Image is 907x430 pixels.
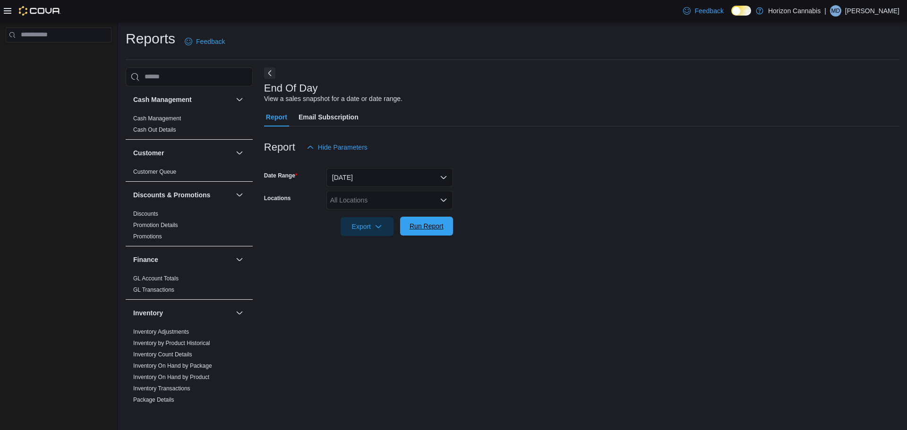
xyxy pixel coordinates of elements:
[318,143,368,152] span: Hide Parameters
[234,147,245,159] button: Customer
[266,108,287,126] span: Report
[133,211,158,217] a: Discounts
[133,168,176,176] span: Customer Queue
[6,44,111,67] nav: Complex example
[133,222,178,228] a: Promotion Details
[126,208,253,246] div: Discounts & Promotions
[133,328,189,336] span: Inventory Adjustments
[303,138,371,157] button: Hide Parameters
[181,32,229,51] a: Feedback
[299,108,359,126] span: Email Subscription
[133,148,164,158] h3: Customer
[133,190,232,200] button: Discounts & Promotions
[133,308,163,318] h3: Inventory
[133,351,192,358] span: Inventory Count Details
[264,172,298,179] label: Date Range
[234,307,245,319] button: Inventory
[196,37,225,46] span: Feedback
[400,217,453,236] button: Run Report
[234,254,245,265] button: Finance
[133,286,174,294] span: GL Transactions
[19,6,61,16] img: Cova
[133,95,192,104] h3: Cash Management
[133,275,179,282] span: GL Account Totals
[133,362,212,370] span: Inventory On Hand by Package
[731,6,751,16] input: Dark Mode
[133,275,179,282] a: GL Account Totals
[133,126,176,133] a: Cash Out Details
[133,126,176,134] span: Cash Out Details
[824,5,826,17] p: |
[133,329,189,335] a: Inventory Adjustments
[133,148,232,158] button: Customer
[133,396,174,404] span: Package Details
[133,340,210,346] a: Inventory by Product Historical
[126,113,253,139] div: Cash Management
[133,255,232,264] button: Finance
[326,168,453,187] button: [DATE]
[133,308,232,318] button: Inventory
[694,6,723,16] span: Feedback
[126,273,253,299] div: Finance
[264,67,275,79] button: Next
[133,363,212,369] a: Inventory On Hand by Package
[133,385,190,392] span: Inventory Transactions
[133,169,176,175] a: Customer Queue
[133,287,174,293] a: GL Transactions
[679,1,727,20] a: Feedback
[133,408,174,414] a: Package History
[133,385,190,392] a: Inventory Transactions
[133,95,232,104] button: Cash Management
[264,194,291,202] label: Locations
[234,189,245,201] button: Discounts & Promotions
[133,190,210,200] h3: Discounts & Promotions
[264,142,295,153] h3: Report
[133,115,181,122] a: Cash Management
[126,29,175,48] h1: Reports
[845,5,899,17] p: [PERSON_NAME]
[410,221,444,231] span: Run Report
[768,5,821,17] p: Horizon Cannabis
[264,94,402,104] div: View a sales snapshot for a date or date range.
[341,217,394,236] button: Export
[133,396,174,403] a: Package Details
[133,255,158,264] h3: Finance
[831,5,840,17] span: MD
[133,351,192,358] a: Inventory Count Details
[133,374,209,380] a: Inventory On Hand by Product
[346,217,388,236] span: Export
[133,210,158,218] span: Discounts
[830,5,841,17] div: Morgan Dean
[440,196,447,204] button: Open list of options
[234,94,245,105] button: Cash Management
[264,83,318,94] h3: End Of Day
[126,166,253,181] div: Customer
[133,233,162,240] a: Promotions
